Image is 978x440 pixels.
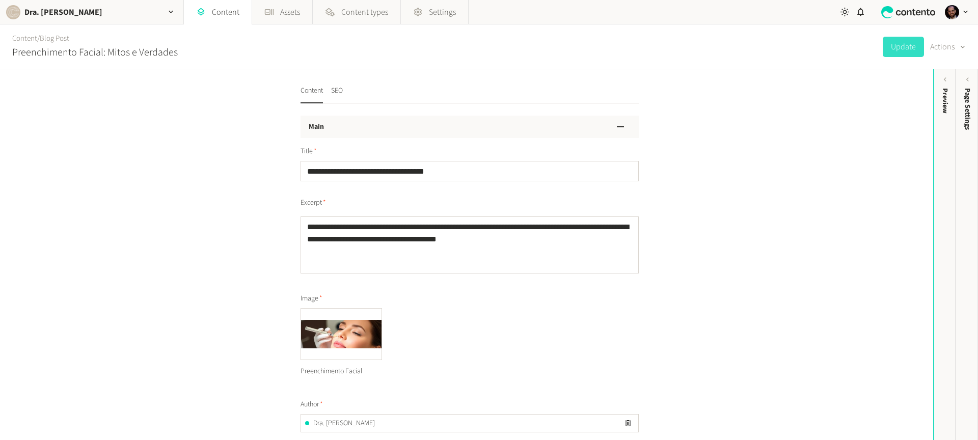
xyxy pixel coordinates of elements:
[301,360,382,383] div: Preenchimento Facial
[301,293,322,304] span: Image
[12,33,37,44] a: Content
[940,88,950,114] div: Preview
[12,45,178,60] h2: Preenchimento Facial: Mitos e Verdades
[309,122,324,132] h3: Main
[37,33,40,44] span: /
[883,37,924,57] button: Update
[930,37,966,57] button: Actions
[301,86,323,103] button: Content
[40,33,69,44] a: Blog Post
[962,88,973,130] span: Page Settings
[313,418,375,429] span: Dra. [PERSON_NAME]
[6,5,20,19] img: Dra. Caroline Cha
[429,6,456,18] span: Settings
[341,6,388,18] span: Content types
[24,6,102,18] h2: Dra. [PERSON_NAME]
[301,198,326,208] span: Excerpt
[301,146,317,157] span: Title
[331,86,343,103] button: SEO
[945,5,959,19] img: Andre Teves
[301,399,323,410] span: Author
[301,309,382,360] img: Preenchimento Facial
